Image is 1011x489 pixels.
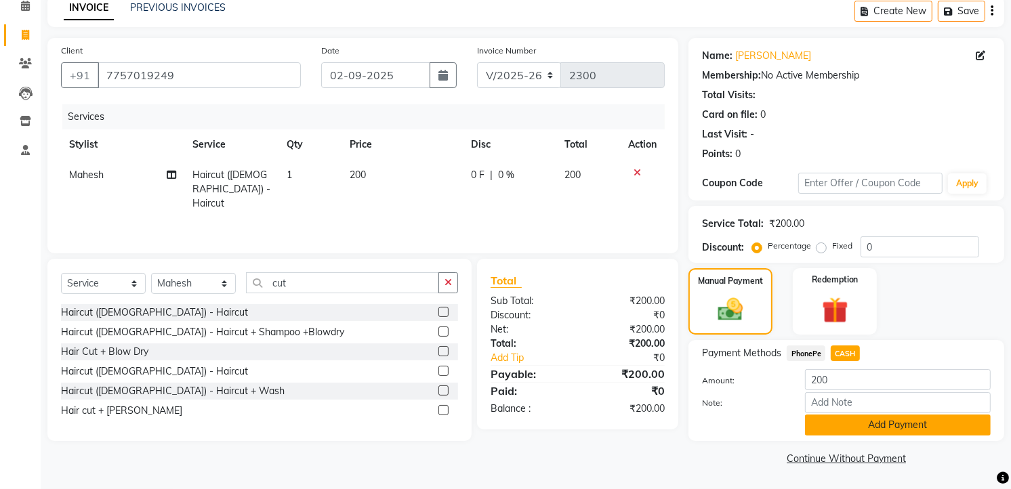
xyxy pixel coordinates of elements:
[287,169,292,181] span: 1
[854,1,932,22] button: Create New
[702,127,747,142] div: Last Visit:
[814,294,857,326] img: _gift.svg
[130,1,226,14] a: PREVIOUS INVOICES
[805,414,991,435] button: Add Payment
[61,364,248,379] div: Haircut ([DEMOGRAPHIC_DATA]) - Haircut
[480,366,578,382] div: Payable:
[831,345,860,361] span: CASH
[480,308,578,322] div: Discount:
[805,369,991,390] input: Amount
[735,147,741,161] div: 0
[702,68,761,83] div: Membership:
[278,129,342,160] th: Qty
[702,346,781,360] span: Payment Methods
[760,108,766,122] div: 0
[480,402,578,416] div: Balance :
[61,45,83,57] label: Client
[692,375,795,387] label: Amount:
[61,404,182,418] div: Hair cut + [PERSON_NAME]
[578,383,676,399] div: ₹0
[805,392,991,413] input: Add Note
[578,308,676,322] div: ₹0
[702,240,744,255] div: Discount:
[69,169,104,181] span: Mahesh
[192,169,270,209] span: Haircut ([DEMOGRAPHIC_DATA]) - Haircut
[787,345,825,361] span: PhonePe
[620,129,665,160] th: Action
[768,240,811,252] label: Percentage
[702,88,756,102] div: Total Visits:
[564,169,581,181] span: 200
[350,169,366,181] span: 200
[61,305,248,320] div: Haircut ([DEMOGRAPHIC_DATA]) - Haircut
[798,173,943,194] input: Enter Offer / Coupon Code
[184,129,278,160] th: Service
[62,104,675,129] div: Services
[702,176,798,190] div: Coupon Code
[702,147,733,161] div: Points:
[480,294,578,308] div: Sub Total:
[710,295,751,324] img: _cash.svg
[938,1,985,22] button: Save
[556,129,620,160] th: Total
[480,351,594,365] a: Add Tip
[578,366,676,382] div: ₹200.00
[342,129,463,160] th: Price
[499,168,515,182] span: 0 %
[480,383,578,399] div: Paid:
[832,240,852,252] label: Fixed
[750,127,754,142] div: -
[578,294,676,308] div: ₹200.00
[594,351,676,365] div: ₹0
[702,68,991,83] div: No Active Membership
[61,325,344,339] div: Haircut ([DEMOGRAPHIC_DATA]) - Haircut + Shampoo +Blowdry
[61,345,148,359] div: Hair Cut + Blow Dry
[691,452,1002,466] a: Continue Without Payment
[702,217,764,231] div: Service Total:
[98,62,301,88] input: Search by Name/Mobile/Email/Code
[480,337,578,351] div: Total:
[578,322,676,337] div: ₹200.00
[491,274,522,288] span: Total
[472,168,485,182] span: 0 F
[692,397,795,409] label: Note:
[61,129,184,160] th: Stylist
[491,168,493,182] span: |
[61,384,285,398] div: Haircut ([DEMOGRAPHIC_DATA]) - Haircut + Wash
[578,337,676,351] div: ₹200.00
[321,45,339,57] label: Date
[480,322,578,337] div: Net:
[702,108,758,122] div: Card on file:
[477,45,536,57] label: Invoice Number
[735,49,811,63] a: [PERSON_NAME]
[578,402,676,416] div: ₹200.00
[812,274,859,286] label: Redemption
[698,275,763,287] label: Manual Payment
[948,173,987,194] button: Apply
[463,129,557,160] th: Disc
[61,62,99,88] button: +91
[246,272,439,293] input: Search or Scan
[702,49,733,63] div: Name:
[769,217,804,231] div: ₹200.00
